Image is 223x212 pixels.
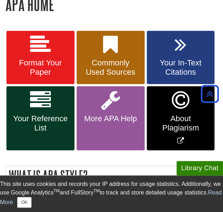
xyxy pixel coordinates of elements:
[6,166,217,185] h2: What is APA Style?
[17,197,31,208] button: Close
[82,114,139,123] span: More APA Help
[147,86,215,150] a: Link opens in new window
[77,31,145,84] a: Commonly Used Sources
[6,31,74,84] a: Format Your Paper
[12,114,69,133] span: Your Reference List
[12,58,69,77] span: Format Your Paper
[77,86,145,150] a: More APA Help
[147,31,215,84] a: Your In-Text Citations
[152,114,209,133] span: About Plagiarism
[152,58,209,77] span: Your In-Text Citations
[198,89,221,99] a: Back to Top
[53,188,59,193] sup: TM
[82,58,139,77] span: Commonly Used Sources
[6,86,74,150] a: Your Reference List
[93,188,100,193] sup: TM
[176,161,223,176] button: Library Chat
